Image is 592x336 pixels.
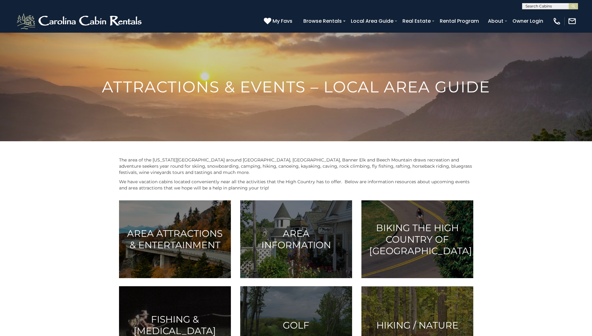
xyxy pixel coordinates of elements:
h3: Area Information [248,228,344,251]
a: About [485,16,507,26]
a: Area Information [240,200,352,278]
a: Area Attractions & Entertainment [119,200,231,278]
a: Rental Program [437,16,482,26]
p: The area of the [US_STATE][GEOGRAPHIC_DATA] around [GEOGRAPHIC_DATA], [GEOGRAPHIC_DATA], Banner E... [119,157,473,175]
a: Owner Login [509,16,546,26]
img: mail-regular-white.png [568,17,576,26]
p: We have vacation cabins located conveniently near all the activities that the High Country has to... [119,179,473,191]
h3: Golf [248,320,344,331]
a: My Favs [264,17,294,25]
span: My Favs [273,17,292,25]
h3: Hiking / Nature [369,320,466,331]
h3: Biking the High Country of [GEOGRAPHIC_DATA] [369,222,466,257]
img: phone-regular-white.png [553,17,561,26]
a: Browse Rentals [300,16,345,26]
a: Local Area Guide [348,16,397,26]
a: Biking the High Country of [GEOGRAPHIC_DATA] [361,200,473,278]
img: White-1-2.png [16,12,145,30]
a: Real Estate [399,16,434,26]
h3: Area Attractions & Entertainment [127,228,223,251]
